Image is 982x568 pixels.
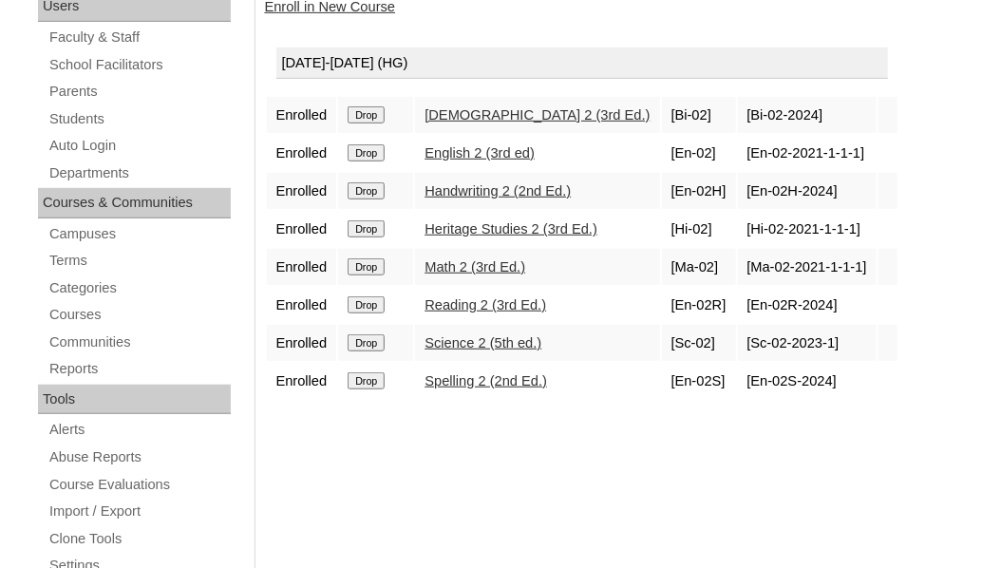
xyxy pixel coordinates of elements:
[738,173,877,209] td: [En-02H-2024]
[738,363,877,399] td: [En-02S-2024]
[348,106,385,123] input: Drop
[47,445,231,469] a: Abuse Reports
[738,287,877,323] td: [En-02R-2024]
[425,259,525,275] a: Math 2 (3rd Ed.)
[47,473,231,497] a: Course Evaluations
[348,258,385,275] input: Drop
[47,80,231,104] a: Parents
[47,527,231,551] a: Clone Tools
[47,249,231,273] a: Terms
[425,335,541,350] a: Science 2 (5th ed.)
[47,26,231,49] a: Faculty & Staff
[276,47,888,80] div: [DATE]-[DATE] (HG)
[425,183,571,199] a: Handwriting 2 (2nd Ed.)
[662,173,736,209] td: [En-02H]
[738,211,877,247] td: [Hi-02-2021-1-1-1]
[267,97,337,133] td: Enrolled
[38,188,231,218] div: Courses & Communities
[425,145,535,161] a: English 2 (3rd ed)
[662,211,736,247] td: [Hi-02]
[662,97,736,133] td: [Bi-02]
[267,249,337,285] td: Enrolled
[47,161,231,185] a: Departments
[425,297,546,312] a: Reading 2 (3rd Ed.)
[267,211,337,247] td: Enrolled
[47,500,231,523] a: Import / Export
[38,385,231,415] div: Tools
[267,287,337,323] td: Enrolled
[47,331,231,354] a: Communities
[425,107,650,123] a: [DEMOGRAPHIC_DATA] 2 (3rd Ed.)
[738,325,877,361] td: [Sc-02-2023-1]
[348,220,385,237] input: Drop
[47,303,231,327] a: Courses
[47,357,231,381] a: Reports
[348,334,385,351] input: Drop
[662,287,736,323] td: [En-02R]
[267,325,337,361] td: Enrolled
[348,144,385,161] input: Drop
[348,182,385,199] input: Drop
[47,53,231,77] a: School Facilitators
[267,173,337,209] td: Enrolled
[738,135,877,171] td: [En-02-2021-1-1-1]
[267,135,337,171] td: Enrolled
[738,249,877,285] td: [Ma-02-2021-1-1-1]
[47,276,231,300] a: Categories
[662,325,736,361] td: [Sc-02]
[348,296,385,313] input: Drop
[47,418,231,442] a: Alerts
[267,363,337,399] td: Enrolled
[662,363,736,399] td: [En-02S]
[425,373,547,388] a: Spelling 2 (2nd Ed.)
[47,107,231,131] a: Students
[47,222,231,246] a: Campuses
[662,135,736,171] td: [En-02]
[348,372,385,389] input: Drop
[662,249,736,285] td: [Ma-02]
[738,97,877,133] td: [Bi-02-2024]
[47,134,231,158] a: Auto Login
[425,221,597,237] a: Heritage Studies 2 (3rd Ed.)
